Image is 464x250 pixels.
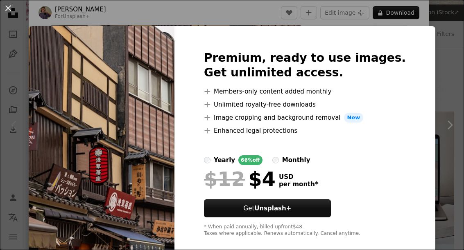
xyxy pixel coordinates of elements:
[272,157,279,163] input: monthly
[279,181,318,188] span: per month *
[204,168,245,190] span: $12
[282,155,310,165] div: monthly
[204,168,276,190] div: $4
[204,199,331,217] button: GetUnsplash+
[204,157,210,163] input: yearly66%off
[204,87,406,96] li: Members-only content added monthly
[214,155,235,165] div: yearly
[204,224,406,237] div: * When paid annually, billed upfront $48 Taxes where applicable. Renews automatically. Cancel any...
[204,126,406,136] li: Enhanced legal protections
[238,155,263,165] div: 66% off
[204,100,406,109] li: Unlimited royalty-free downloads
[344,113,364,123] span: New
[254,205,291,212] strong: Unsplash+
[204,51,406,80] h2: Premium, ready to use images. Get unlimited access.
[204,113,406,123] li: Image cropping and background removal
[279,173,318,181] span: USD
